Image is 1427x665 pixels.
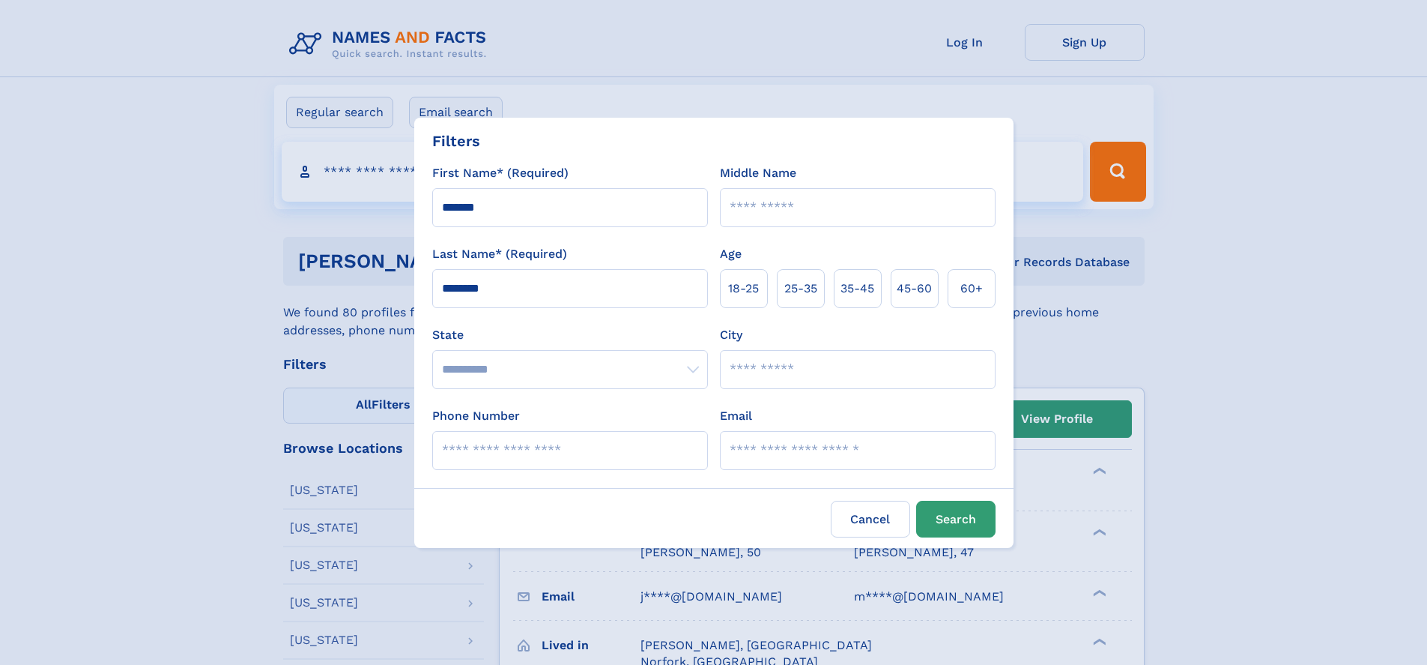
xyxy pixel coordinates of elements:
label: State [432,326,708,344]
label: City [720,326,742,344]
button: Search [916,501,996,538]
label: Phone Number [432,407,520,425]
span: 35‑45 [840,280,874,298]
span: 18‑25 [728,280,759,298]
label: Cancel [831,501,910,538]
span: 25‑35 [784,280,817,298]
label: First Name* (Required) [432,164,569,182]
label: Last Name* (Required) [432,245,567,263]
span: 60+ [960,280,983,298]
span: 45‑60 [897,280,932,298]
div: Filters [432,130,480,152]
label: Email [720,407,752,425]
label: Age [720,245,742,263]
label: Middle Name [720,164,796,182]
